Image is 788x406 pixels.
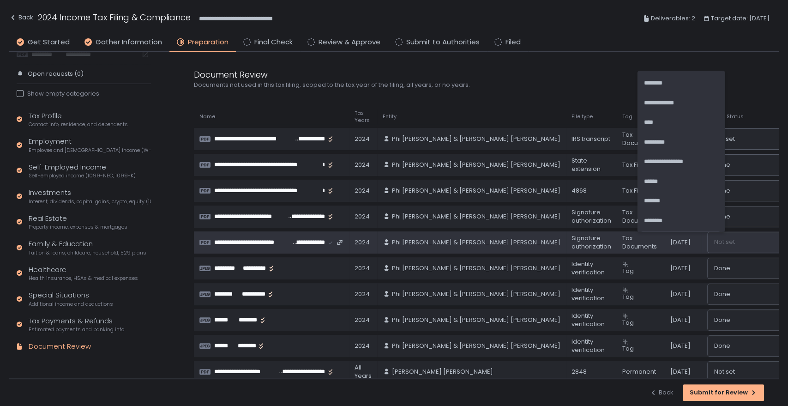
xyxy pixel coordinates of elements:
span: Review Status [707,113,744,120]
span: Uploaded [670,113,696,120]
span: Filed [505,37,521,48]
span: Tag [622,267,634,275]
input: Search for option [735,367,784,376]
span: Target date: [DATE] [711,13,770,24]
span: Done [714,315,730,325]
span: [DATE] [670,161,691,169]
span: Done [714,212,730,221]
div: Back [650,388,674,397]
span: Phi [PERSON_NAME] & [PERSON_NAME] [PERSON_NAME] [392,264,560,273]
span: Phi [PERSON_NAME] & [PERSON_NAME] [PERSON_NAME] [392,342,560,350]
span: Estimated payments and banking info [29,326,124,333]
span: Tag [622,113,632,120]
div: Back [9,12,33,23]
span: Entity [383,113,397,120]
span: Tag [622,318,634,327]
div: Tax Payments & Refunds [29,316,124,333]
span: [DATE] [670,264,691,273]
span: [DATE] [670,368,691,376]
span: Employee and [DEMOGRAPHIC_DATA] income (W-2s) [29,147,151,154]
input: Search for option [730,264,784,273]
span: Submit to Authorities [406,37,480,48]
div: Self-Employed Income [29,162,136,180]
span: Additional income and deductions [29,301,113,308]
span: Phi [PERSON_NAME] & [PERSON_NAME] [PERSON_NAME] [392,161,560,169]
span: Phi [PERSON_NAME] & [PERSON_NAME] [PERSON_NAME] [392,187,560,195]
span: Gather Information [96,37,162,48]
span: Phi [PERSON_NAME] & [PERSON_NAME] [PERSON_NAME] [392,135,560,143]
span: Phi [PERSON_NAME] & [PERSON_NAME] [PERSON_NAME] [392,316,560,324]
span: Property income, expenses & mortgages [29,224,127,230]
span: [DATE] [670,135,691,143]
span: Self-employed income (1099-NEC, 1099-K) [29,172,136,179]
span: [DATE] [670,290,691,298]
span: Preparation [188,37,229,48]
span: Name [199,113,215,120]
span: Interest, dividends, capital gains, crypto, equity (1099s, K-1s) [29,198,151,205]
span: [DATE] [670,187,691,195]
div: Last year's filed returns [17,39,151,58]
span: Phi [PERSON_NAME] & [PERSON_NAME] [PERSON_NAME] [392,212,560,221]
div: Healthcare [29,265,138,282]
span: Done [714,264,730,273]
span: Deliverables: 2 [651,13,695,24]
div: Family & Education [29,239,146,256]
button: Submit for Review [683,384,764,401]
span: [DATE] [670,238,691,247]
span: Done [714,290,730,299]
span: Tax Years [355,110,372,124]
div: Documents not used in this tax filing, scoped to the tax year of the filing, all years, or no years. [194,81,637,89]
span: Done [714,160,730,170]
span: Phi [PERSON_NAME] & [PERSON_NAME] [PERSON_NAME] [392,238,560,247]
span: Get Started [28,37,70,48]
div: Tax Profile [29,111,128,128]
input: Search for option [730,341,784,351]
button: Back [9,11,33,26]
h1: 2024 Income Tax Filing & Compliance [38,11,191,24]
span: [DATE] [670,316,691,324]
div: Submit for Review [690,388,757,397]
div: Document Review [194,68,637,81]
span: [PERSON_NAME] [PERSON_NAME] [392,368,493,376]
span: Final Check [254,37,293,48]
div: Document Review [29,341,91,352]
span: Health insurance, HSAs & medical expenses [29,275,138,282]
input: Search for option [730,290,784,299]
span: [DATE] [670,342,691,350]
div: Employment [29,136,151,154]
span: Tag [622,292,634,301]
span: Not set [714,367,735,376]
div: Special Situations [29,290,113,308]
input: Search for option [730,212,784,221]
span: Done [714,341,730,351]
span: Tag [622,344,634,353]
div: Investments [29,188,151,205]
span: Not set [714,134,735,144]
span: Tuition & loans, childcare, household, 529 plans [29,249,146,256]
div: Real Estate [29,213,127,231]
input: Search for option [730,315,784,325]
span: Phi [PERSON_NAME] & [PERSON_NAME] [PERSON_NAME] [392,290,560,298]
span: Open requests (0) [28,70,84,78]
input: Search for option [735,134,784,144]
span: File type [571,113,593,120]
span: Done [714,186,730,195]
input: Search for option [730,186,784,195]
input: Search for option [714,238,784,247]
span: Review & Approve [319,37,380,48]
button: Back [650,384,674,401]
span: Contact info, residence, and dependents [29,121,128,128]
input: Search for option [730,160,784,170]
span: [DATE] [670,212,691,221]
